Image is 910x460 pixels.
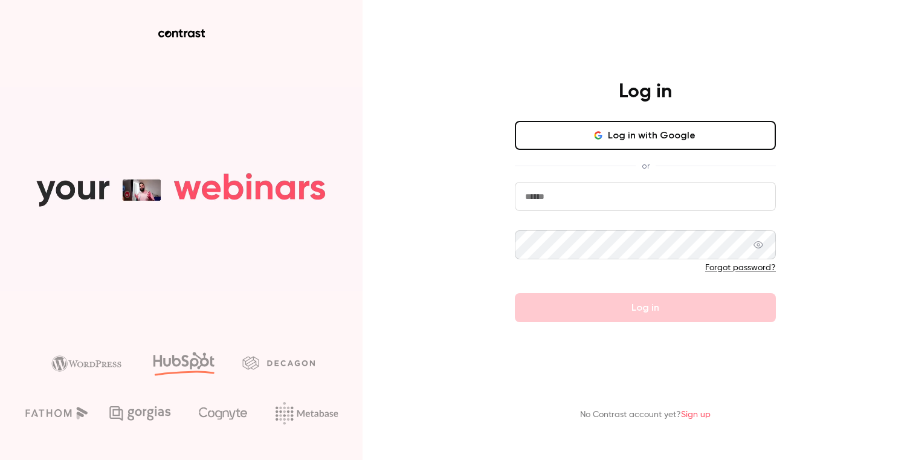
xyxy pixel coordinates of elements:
[681,410,711,419] a: Sign up
[619,80,672,104] h4: Log in
[515,121,776,150] button: Log in with Google
[580,409,711,421] p: No Contrast account yet?
[242,356,315,369] img: decagon
[705,264,776,272] a: Forgot password?
[636,160,656,172] span: or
